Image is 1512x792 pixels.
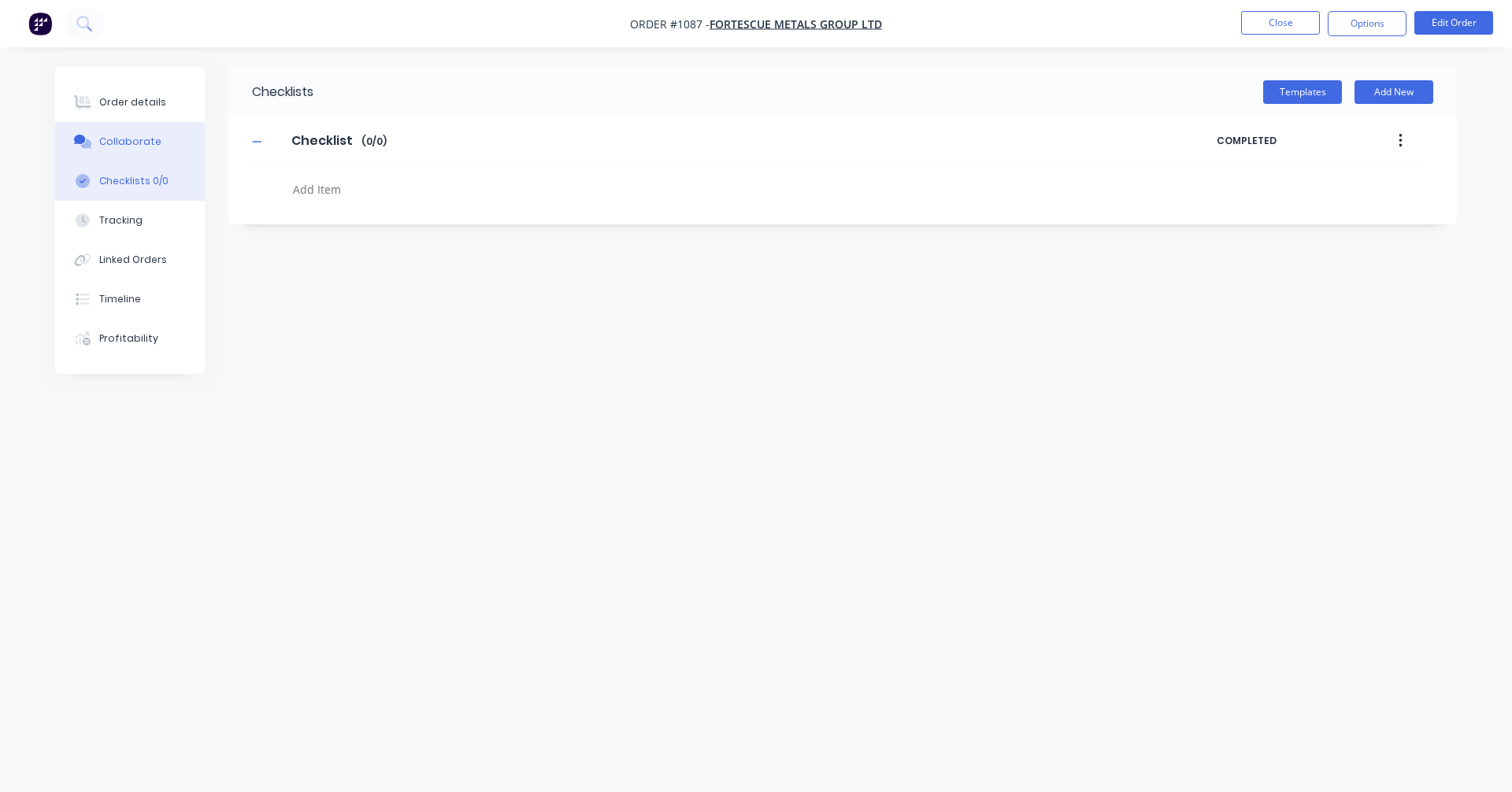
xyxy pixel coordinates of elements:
button: Timeline [55,279,205,319]
input: Enter Checklist name [282,129,361,153]
button: Linked Orders [55,240,205,279]
div: Checklists [228,67,313,117]
button: Order details [55,83,205,122]
button: Add New [1354,80,1433,104]
button: Options [1328,11,1406,36]
div: Checklists 0/0 [99,174,169,188]
button: Checklists 0/0 [55,161,205,201]
div: Profitability [99,331,158,346]
div: Timeline [99,292,141,306]
button: Profitability [55,319,205,358]
img: Factory [28,12,52,35]
button: Collaborate [55,122,205,161]
button: Close [1241,11,1320,35]
span: ( 0 / 0 ) [361,135,387,149]
span: Order #1087 - [630,17,710,31]
a: FORTESCUE METALS GROUP LTD [710,17,882,31]
button: Tracking [55,201,205,240]
button: Templates [1263,80,1342,104]
div: Linked Orders [99,253,167,267]
div: Order details [99,95,166,109]
span: COMPLETED [1217,134,1351,148]
div: Tracking [99,213,143,228]
button: Edit Order [1414,11,1493,35]
div: Collaborate [99,135,161,149]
